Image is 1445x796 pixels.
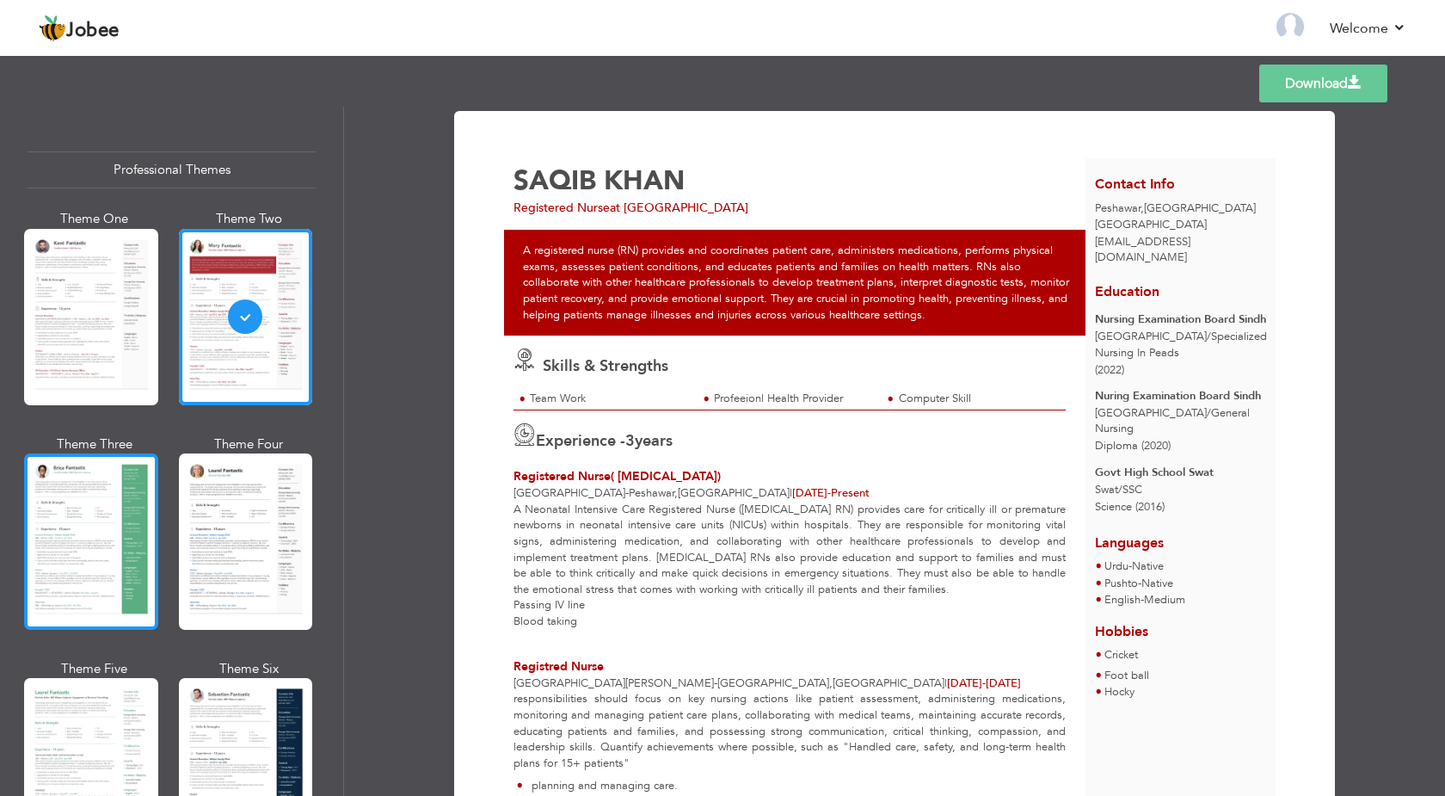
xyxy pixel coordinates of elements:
span: Diploma [1095,438,1138,454]
a: Download [1259,65,1387,102]
span: / [1207,329,1211,344]
span: Cricket [1104,647,1138,663]
span: [DATE] [792,485,831,501]
span: - [1141,592,1144,608]
img: jobee.io [39,15,66,42]
span: [GEOGRAPHIC_DATA] [1095,217,1207,232]
span: [GEOGRAPHIC_DATA] [717,676,829,691]
span: Pushto [1104,576,1138,591]
img: Profile Img [1276,13,1304,40]
li: Native [1104,576,1185,593]
a: Jobee [39,15,120,42]
div: Theme One [28,210,162,228]
li: Native [1104,558,1164,576]
label: years [625,430,673,453]
span: [GEOGRAPHIC_DATA] General Nursing [1095,405,1250,437]
span: | [790,485,792,501]
a: Welcome [1330,18,1406,39]
div: [GEOGRAPHIC_DATA] [1085,201,1276,232]
div: Theme Two [182,210,317,228]
span: [GEOGRAPHIC_DATA] [833,676,944,691]
span: | [944,676,947,691]
span: / [1118,482,1122,497]
div: Computer Skill [899,391,1056,407]
span: Jobee [66,22,120,40]
span: English [1104,592,1141,608]
div: Profeeionl Health Provider [714,391,871,407]
span: Hobbies [1095,622,1148,641]
span: Urdu [1104,558,1128,574]
span: [GEOGRAPHIC_DATA] [678,485,790,501]
span: Registered Nurse( [MEDICAL_DATA]) [513,468,721,484]
span: , [1141,201,1144,216]
span: (2022) [1095,362,1124,378]
span: / [1207,405,1211,421]
span: (2016) [1135,499,1165,515]
div: Team Work [530,391,687,407]
span: [DATE] [947,676,1021,691]
div: Theme Three [28,435,162,454]
div: Theme Four [182,435,317,454]
li: Medium [1104,592,1185,609]
span: Registered Nurse [513,200,610,216]
span: [DATE] [947,676,986,691]
span: , [674,485,678,501]
span: [EMAIL_ADDRESS][DOMAIN_NAME] [1095,234,1190,266]
div: Nursing Examination Board Sindh [1095,312,1266,328]
div: Govt High School Swat [1095,465,1266,481]
span: [GEOGRAPHIC_DATA][PERSON_NAME] [513,676,714,691]
span: KHAN [604,163,685,199]
div: Theme Six [182,660,317,678]
span: Present [792,485,870,501]
span: Foot ball [1104,668,1149,683]
div: A registered nurse (RN) provides and coordinates patient care, administers medications, performs ... [504,230,1095,336]
span: at [GEOGRAPHIC_DATA] [610,200,748,216]
span: Swat SSC [1095,482,1142,497]
span: Peshawar [629,485,674,501]
span: SAQIB [513,163,596,199]
span: Science [1095,499,1132,515]
span: [GEOGRAPHIC_DATA] [513,485,625,501]
span: - [982,676,986,691]
span: Languages [1095,521,1164,553]
div: Nuring Examination Board Sindh [1095,388,1266,404]
span: 3 [625,430,635,452]
span: [GEOGRAPHIC_DATA] Specialized Nursing In Peads [1095,329,1267,361]
span: - [1128,558,1132,574]
li: planning and managing care. [517,778,1066,794]
div: Theme Five [28,660,162,678]
span: , [829,676,833,691]
span: - [625,485,629,501]
span: Experience - [536,430,625,452]
span: Peshawar [1095,201,1141,216]
div: A Neonatal Intensive Care Registered Nurse ([MEDICAL_DATA] RN) provides care for critically ill o... [504,502,1076,645]
span: Registred Nurse [513,658,604,675]
span: Contact Info [1095,175,1175,194]
span: (2020) [1141,438,1171,454]
span: - [827,485,831,501]
span: Education [1095,282,1159,301]
span: Skills & Strengths [543,355,668,377]
div: Professional Themes [28,151,316,188]
span: Hocky [1104,684,1134,700]
span: - [1138,576,1141,591]
span: - [714,676,717,691]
